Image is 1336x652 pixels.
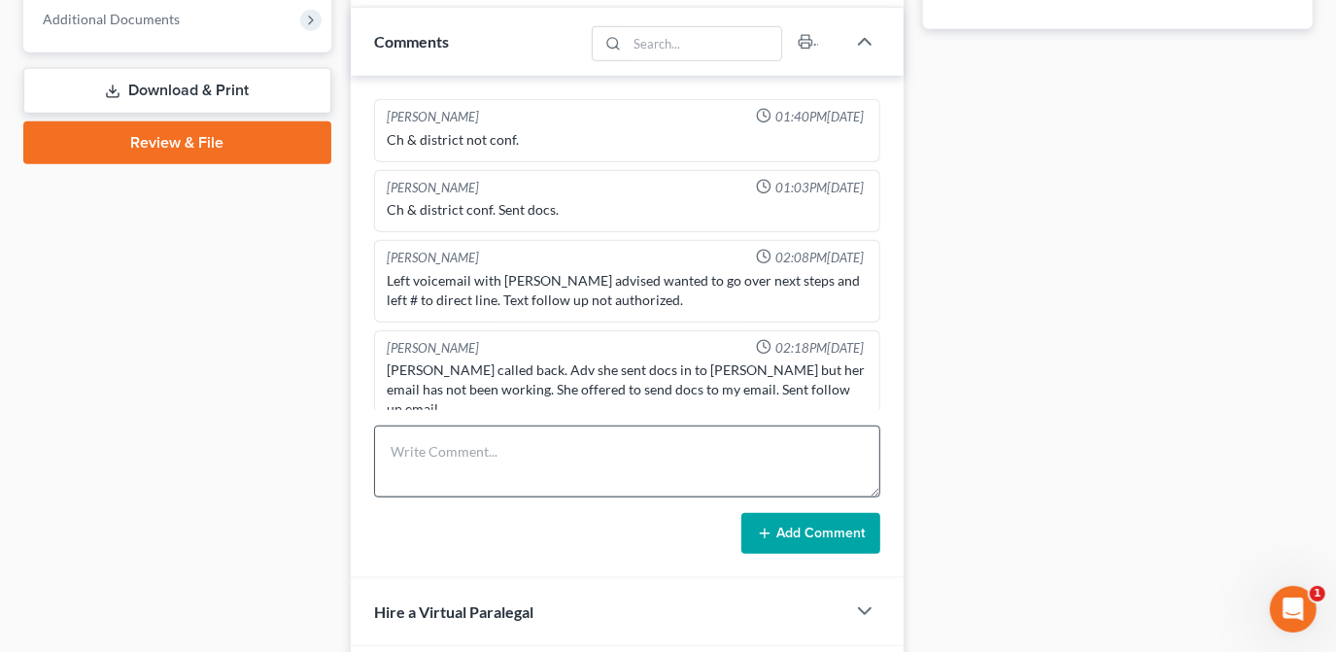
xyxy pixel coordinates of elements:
[43,11,180,27] span: Additional Documents
[387,200,868,220] div: Ch & district conf. Sent docs.
[775,339,864,358] span: 02:18PM[DATE]
[374,602,533,621] span: Hire a Virtual Paralegal
[387,108,479,126] div: [PERSON_NAME]
[628,27,782,60] input: Search...
[387,339,479,358] div: [PERSON_NAME]
[775,179,864,197] span: 01:03PM[DATE]
[387,360,868,419] div: [PERSON_NAME] called back. Adv she sent docs in to [PERSON_NAME] but her email has not been worki...
[387,249,479,267] div: [PERSON_NAME]
[387,179,479,197] div: [PERSON_NAME]
[23,68,331,114] a: Download & Print
[1310,586,1325,601] span: 1
[741,513,880,554] button: Add Comment
[1270,586,1317,633] iframe: Intercom live chat
[23,121,331,164] a: Review & File
[387,271,868,310] div: Left voicemail with [PERSON_NAME] advised wanted to go over next steps and left # to direct line....
[775,108,864,126] span: 01:40PM[DATE]
[387,130,868,150] div: Ch & district not conf.
[775,249,864,267] span: 02:08PM[DATE]
[374,32,449,51] span: Comments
